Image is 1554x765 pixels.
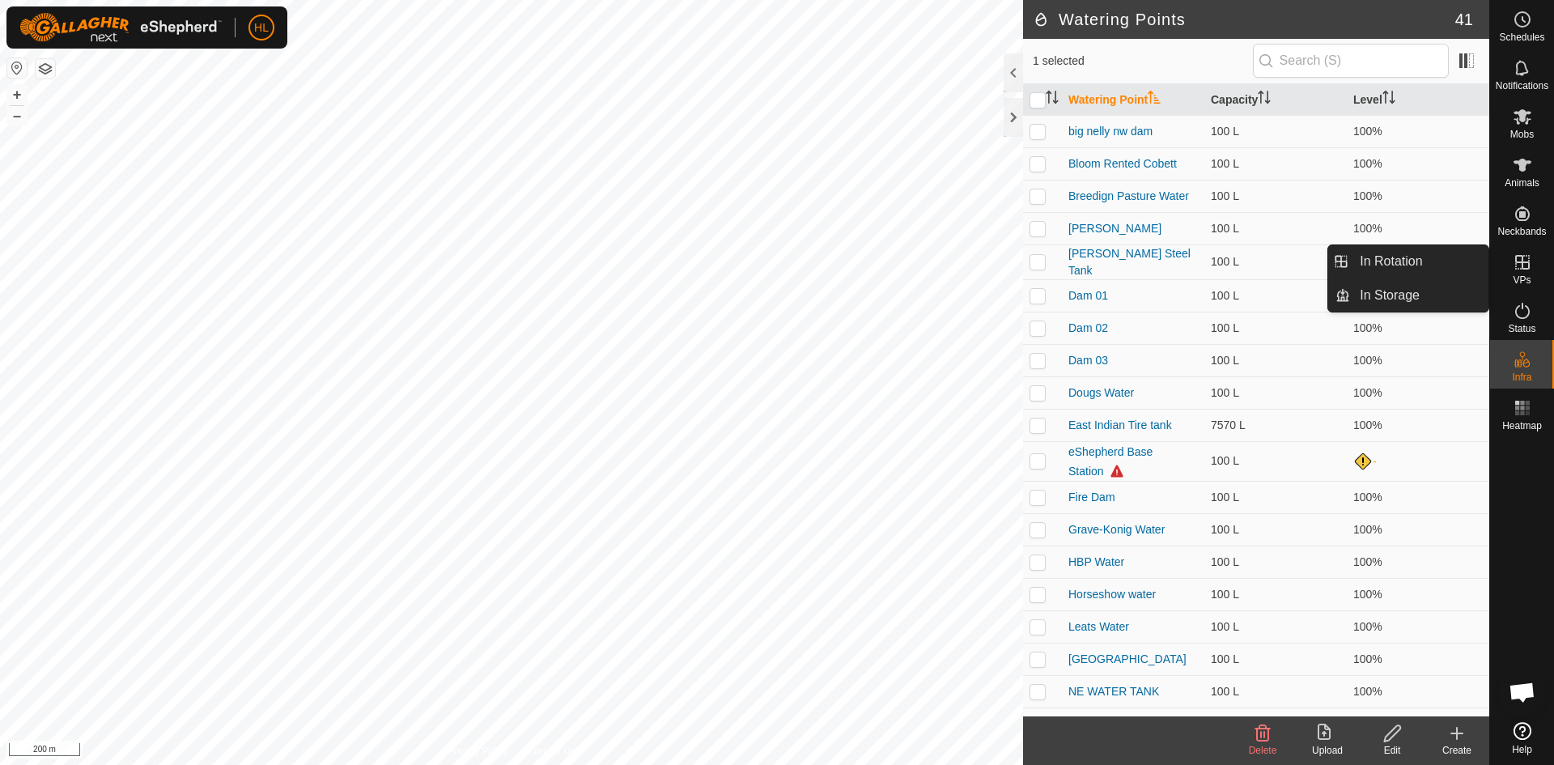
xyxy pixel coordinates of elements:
[1353,554,1483,571] div: 100%
[1204,578,1347,610] td: 100 L
[1204,610,1347,643] td: 100 L
[19,13,222,42] img: Gallagher Logo
[1204,376,1347,409] td: 100 L
[1353,385,1483,402] div: 100%
[1033,53,1253,70] span: 1 selected
[1068,125,1153,138] a: big nelly nw dam
[1249,745,1277,756] span: Delete
[1353,220,1483,237] div: 100%
[1497,227,1546,236] span: Neckbands
[1068,491,1115,504] a: Fire Dam
[7,106,27,125] button: –
[1204,409,1347,441] td: 7570 L
[1204,513,1347,546] td: 100 L
[1353,320,1483,337] div: 100%
[1353,618,1483,635] div: 100%
[1353,352,1483,369] div: 100%
[1204,546,1347,578] td: 100 L
[1068,222,1161,235] a: [PERSON_NAME]
[1353,683,1483,700] div: 100%
[1502,421,1542,431] span: Heatmap
[7,85,27,104] button: +
[1204,675,1347,708] td: 100 L
[1204,344,1347,376] td: 100 L
[1350,279,1488,312] a: In Storage
[1328,245,1488,278] li: In Rotation
[1353,452,1483,471] div: -
[1068,189,1189,202] a: Breedign Pasture Water
[1512,745,1532,754] span: Help
[1204,212,1347,244] td: 100 L
[1498,668,1547,716] div: Open chat
[1424,743,1489,758] div: Create
[1510,130,1534,139] span: Mobs
[1295,743,1360,758] div: Upload
[1455,7,1473,32] span: 41
[1347,84,1489,116] th: Level
[1353,716,1483,733] div: 100%
[1258,93,1271,106] p-sorticon: Activate to sort
[1353,586,1483,603] div: 100%
[1353,188,1483,205] div: 100%
[1068,386,1134,399] a: Dougs Water
[1068,157,1177,170] a: Bloom Rented Cobett
[1068,247,1191,277] a: [PERSON_NAME] Steel Tank
[1068,354,1108,367] a: Dam 03
[1353,489,1483,506] div: 100%
[7,58,27,78] button: Reset Map
[1204,115,1347,147] td: 100 L
[1382,93,1395,106] p-sorticon: Activate to sort
[1204,279,1347,312] td: 100 L
[36,59,55,79] button: Map Layers
[1068,652,1187,665] a: [GEOGRAPHIC_DATA]
[1508,324,1535,334] span: Status
[1496,81,1548,91] span: Notifications
[1350,245,1488,278] a: In Rotation
[1204,147,1347,180] td: 100 L
[1204,244,1347,279] td: 100 L
[528,744,575,759] a: Contact Us
[1353,123,1483,140] div: 100%
[1204,481,1347,513] td: 100 L
[1353,417,1483,434] div: 100%
[1328,279,1488,312] li: In Storage
[1204,643,1347,675] td: 100 L
[254,19,269,36] span: HL
[1360,252,1422,271] span: In Rotation
[1253,44,1449,78] input: Search (S)
[1499,32,1544,42] span: Schedules
[1068,419,1172,431] a: East Indian Tire tank
[1353,155,1483,172] div: 100%
[1204,312,1347,344] td: 100 L
[1353,651,1483,668] div: 100%
[1068,445,1153,478] a: eShepherd Base Station
[1068,523,1165,536] a: Grave-Konig Water
[1490,716,1554,761] a: Help
[1068,289,1108,302] a: Dam 01
[1360,743,1424,758] div: Edit
[1033,10,1455,29] h2: Watering Points
[1353,521,1483,538] div: 100%
[1512,372,1531,382] span: Infra
[1204,180,1347,212] td: 100 L
[1204,708,1347,740] td: 100 L
[1505,178,1539,188] span: Animals
[1513,275,1531,285] span: VPs
[1148,93,1161,106] p-sorticon: Activate to sort
[1068,321,1108,334] a: Dam 02
[1068,685,1159,698] a: NE WATER TANK
[1068,555,1124,568] a: HBP Water
[1062,84,1204,116] th: Watering Point
[1360,286,1420,305] span: In Storage
[1204,441,1347,481] td: 100 L
[1046,93,1059,106] p-sorticon: Activate to sort
[1204,84,1347,116] th: Capacity
[1068,588,1156,601] a: Horseshow water
[1068,620,1129,633] a: Leats Water
[448,744,508,759] a: Privacy Policy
